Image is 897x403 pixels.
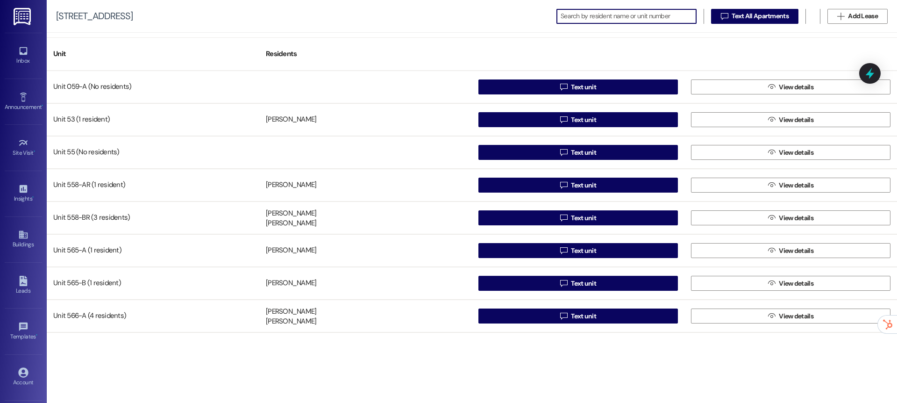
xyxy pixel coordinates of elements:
[5,181,42,206] a: Insights •
[266,219,316,229] div: [PERSON_NAME]
[768,181,775,189] i: 
[560,312,567,320] i: 
[691,178,890,193] button: View details
[560,247,567,254] i: 
[732,11,789,21] span: Text All Apartments
[266,317,316,327] div: [PERSON_NAME]
[691,112,890,127] button: View details
[560,83,567,91] i: 
[42,102,43,109] span: •
[34,148,35,155] span: •
[691,243,890,258] button: View details
[36,332,37,338] span: •
[779,180,813,190] span: View details
[768,312,775,320] i: 
[571,180,596,190] span: Text unit
[478,112,678,127] button: Text unit
[5,43,42,68] a: Inbox
[779,279,813,288] span: View details
[779,115,813,125] span: View details
[560,116,567,123] i: 
[5,273,42,298] a: Leads
[47,78,259,96] div: Unit 059-A (No residents)
[571,82,596,92] span: Text unit
[478,309,678,324] button: Text unit
[721,13,728,20] i: 
[571,246,596,256] span: Text unit
[266,180,316,190] div: [PERSON_NAME]
[47,176,259,194] div: Unit 558-AR (1 resident)
[47,241,259,260] div: Unit 565-A (1 resident)
[768,247,775,254] i: 
[5,319,42,344] a: Templates •
[691,145,890,160] button: View details
[560,149,567,156] i: 
[779,311,813,321] span: View details
[560,214,567,222] i: 
[478,79,678,94] button: Text unit
[779,213,813,223] span: View details
[266,209,316,218] div: [PERSON_NAME]
[837,13,844,20] i: 
[561,10,696,23] input: Search by resident name or unit number
[571,115,596,125] span: Text unit
[32,194,34,201] span: •
[779,246,813,256] span: View details
[711,9,798,24] button: Text All Apartments
[47,143,259,162] div: Unit 55 (No residents)
[266,307,316,317] div: [PERSON_NAME]
[571,279,596,288] span: Text unit
[691,276,890,291] button: View details
[571,311,596,321] span: Text unit
[47,307,259,325] div: Unit 566-A (4 residents)
[47,274,259,293] div: Unit 565-B (1 resident)
[691,79,890,94] button: View details
[478,276,678,291] button: Text unit
[560,280,567,287] i: 
[827,9,888,24] button: Add Lease
[47,110,259,129] div: Unit 53 (1 resident)
[478,145,678,160] button: Text unit
[47,43,259,65] div: Unit
[47,209,259,227] div: Unit 558-BR (3 residents)
[768,149,775,156] i: 
[56,11,133,21] div: [STREET_ADDRESS]
[560,181,567,189] i: 
[691,309,890,324] button: View details
[266,115,316,125] div: [PERSON_NAME]
[5,135,42,160] a: Site Visit •
[571,148,596,158] span: Text unit
[848,11,878,21] span: Add Lease
[5,227,42,252] a: Buildings
[571,213,596,223] span: Text unit
[266,246,316,256] div: [PERSON_NAME]
[478,210,678,225] button: Text unit
[478,243,678,258] button: Text unit
[768,280,775,287] i: 
[691,210,890,225] button: View details
[768,116,775,123] i: 
[259,43,472,65] div: Residents
[14,8,33,25] img: ResiDesk Logo
[5,365,42,390] a: Account
[768,214,775,222] i: 
[478,178,678,193] button: Text unit
[779,82,813,92] span: View details
[266,279,316,288] div: [PERSON_NAME]
[779,148,813,158] span: View details
[768,83,775,91] i: 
